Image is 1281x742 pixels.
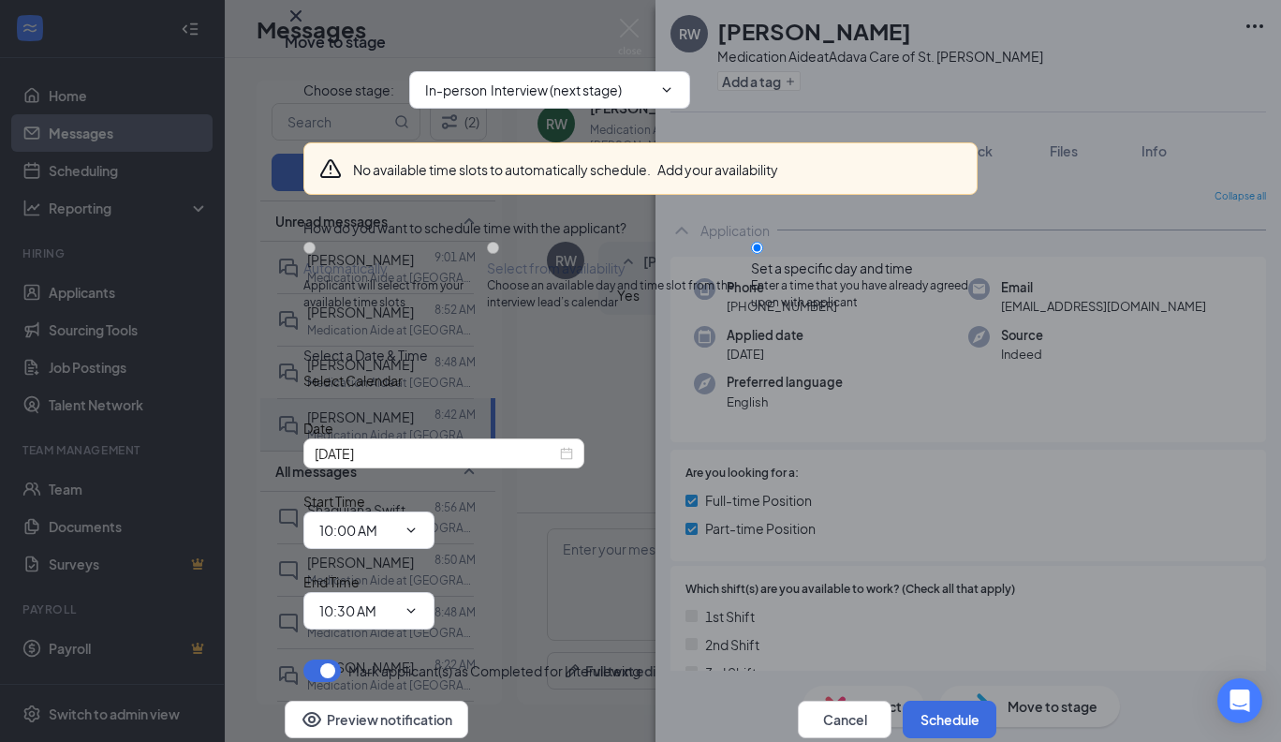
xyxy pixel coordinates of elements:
input: End time [319,601,396,621]
button: Preview notificationEye [285,701,468,738]
div: Automatically [303,259,487,277]
svg: Eye [301,708,323,731]
span: Choose stage : [303,80,394,100]
svg: Warning [319,157,342,180]
input: Sep 16, 2025 [315,443,556,464]
div: How do you want to schedule time with the applicant? [303,217,978,238]
span: Enter a time that you have already agreed upon with applicant [751,277,978,313]
input: Start time [319,520,396,541]
span: Date [303,420,333,437]
div: No available time slots to automatically schedule. [353,160,778,179]
h3: Move to stage [285,32,386,52]
span: Choose an available day and time slot from the interview lead’s calendar [487,277,751,313]
span: Applicant will select from your available time slots [303,277,487,313]
div: Select a Date & Time [303,345,978,365]
div: Set a specific day and time [751,259,978,277]
button: Close [285,5,307,27]
button: Add your availability [657,160,778,179]
span: Start Time [303,493,365,510]
span: Select Calendar [303,372,403,389]
svg: ChevronDown [404,603,419,618]
div: Open Intercom Messenger [1217,678,1262,723]
svg: ChevronDown [659,82,674,97]
div: Select from availability [487,259,751,277]
svg: Cross [285,5,307,27]
button: Cancel [798,701,891,738]
span: End Time [303,573,360,590]
button: Schedule [903,701,996,738]
span: Mark applicant(s) as Completed for Interviewing [348,660,640,682]
svg: ChevronDown [404,523,419,538]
